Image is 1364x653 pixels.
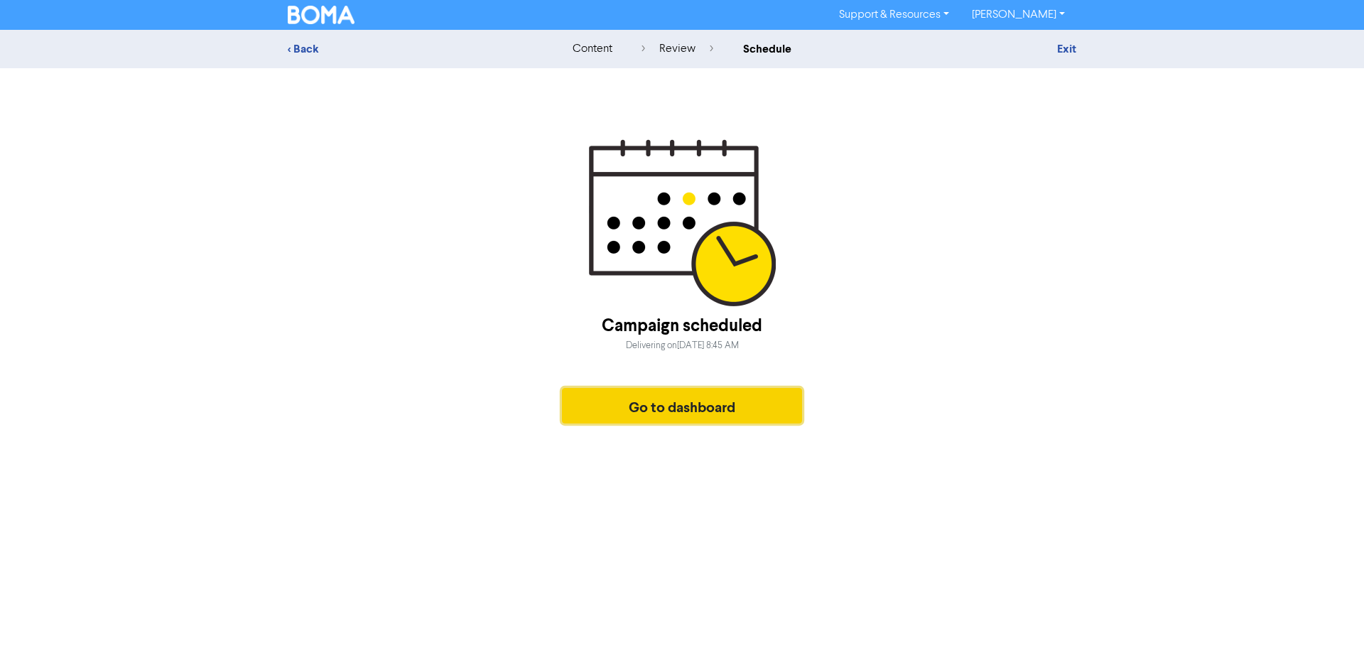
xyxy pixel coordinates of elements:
[743,41,791,58] div: schedule
[602,313,762,339] div: Campaign scheduled
[562,388,802,423] button: Go to dashboard
[589,139,776,306] img: Scheduled
[626,339,739,352] div: Delivering on [DATE] 8:45 AM
[573,41,612,58] div: content
[1186,500,1364,653] iframe: Chat Widget
[1057,42,1076,56] a: Exit
[288,41,536,58] div: < Back
[642,41,713,58] div: review
[288,6,354,24] img: BOMA Logo
[960,4,1076,26] a: [PERSON_NAME]
[828,4,960,26] a: Support & Resources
